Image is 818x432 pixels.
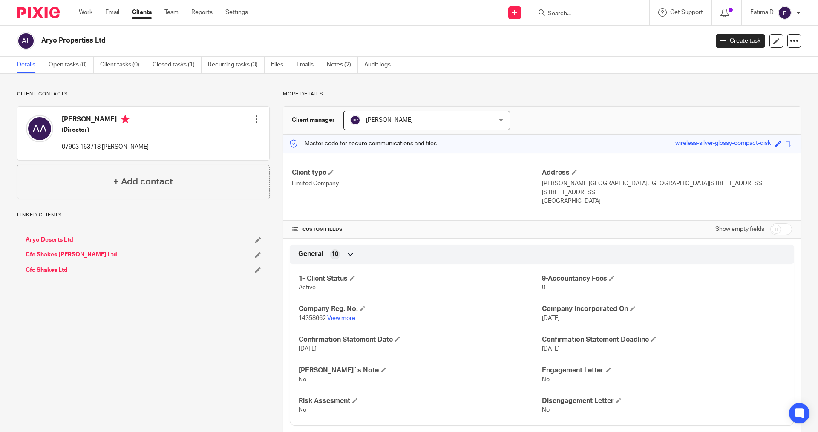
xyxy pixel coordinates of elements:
[327,57,358,73] a: Notes (2)
[26,236,73,244] a: Aryo Deserts Ltd
[542,285,545,291] span: 0
[164,8,179,17] a: Team
[542,346,560,352] span: [DATE]
[105,8,119,17] a: Email
[121,115,130,124] i: Primary
[542,366,785,375] h4: Engagement Letter
[26,115,53,142] img: svg%3E
[17,32,35,50] img: svg%3E
[750,8,774,17] p: Fatima D
[542,179,792,188] p: [PERSON_NAME][GEOGRAPHIC_DATA], [GEOGRAPHIC_DATA][STREET_ADDRESS]
[715,225,764,233] label: Show empty fields
[542,397,785,406] h4: Disengagement Letter
[292,226,542,233] h4: CUSTOM FIELDS
[79,8,92,17] a: Work
[542,274,785,283] h4: 9-Accountancy Fees
[675,139,771,149] div: wireless-silver-glossy-compact-disk
[716,34,765,48] a: Create task
[542,305,785,314] h4: Company Incorporated On
[113,175,173,188] h4: + Add contact
[17,7,60,18] img: Pixie
[299,335,542,344] h4: Confirmation Statement Date
[299,366,542,375] h4: [PERSON_NAME]`s Note
[132,8,152,17] a: Clients
[547,10,624,18] input: Search
[290,139,437,148] p: Master code for secure communications and files
[271,57,290,73] a: Files
[299,274,542,283] h4: 1- Client Status
[299,377,306,383] span: No
[542,407,550,413] span: No
[26,251,117,259] a: Cfc Shakes [PERSON_NAME] Ltd
[542,377,550,383] span: No
[17,91,270,98] p: Client contacts
[299,407,306,413] span: No
[49,57,94,73] a: Open tasks (0)
[299,397,542,406] h4: Risk Assesment
[283,91,801,98] p: More details
[542,335,785,344] h4: Confirmation Statement Deadline
[299,285,316,291] span: Active
[62,143,149,151] p: 07903 163718 [PERSON_NAME]
[778,6,792,20] img: svg%3E
[17,57,42,73] a: Details
[153,57,202,73] a: Closed tasks (1)
[62,115,149,126] h4: [PERSON_NAME]
[350,115,360,125] img: svg%3E
[299,315,326,321] span: 14358662
[366,117,413,123] span: [PERSON_NAME]
[364,57,397,73] a: Audit logs
[26,266,68,274] a: Cfc Shakes Ltd
[542,315,560,321] span: [DATE]
[208,57,265,73] a: Recurring tasks (0)
[297,57,320,73] a: Emails
[292,116,335,124] h3: Client manager
[670,9,703,15] span: Get Support
[225,8,248,17] a: Settings
[41,36,570,45] h2: Aryo Properties Ltd
[298,250,323,259] span: General
[292,179,542,188] p: Limited Company
[62,126,149,134] h5: (Director)
[299,305,542,314] h4: Company Reg. No.
[292,168,542,177] h4: Client type
[299,346,317,352] span: [DATE]
[542,188,792,197] p: [STREET_ADDRESS]
[17,212,270,219] p: Linked clients
[327,315,355,321] a: View more
[331,250,338,259] span: 10
[191,8,213,17] a: Reports
[542,168,792,177] h4: Address
[100,57,146,73] a: Client tasks (0)
[542,197,792,205] p: [GEOGRAPHIC_DATA]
